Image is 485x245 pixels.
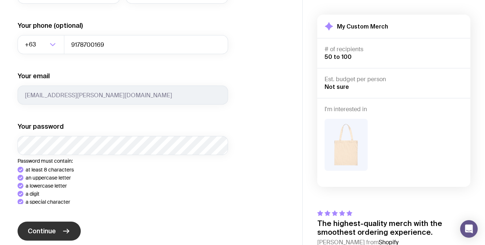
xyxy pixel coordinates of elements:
[18,35,64,54] div: Search for option
[325,106,463,113] h4: I'm interested in
[18,21,83,30] label: Your phone (optional)
[25,35,37,54] span: +63
[325,83,349,90] span: Not sure
[18,122,64,131] label: Your password
[18,222,81,241] button: Continue
[26,167,74,173] p: at least 8 characters
[325,76,463,83] h4: Est. budget per person
[64,35,228,54] input: 0400123456
[325,53,352,60] span: 50 to 100
[18,86,228,105] input: you@email.com
[325,46,463,53] h4: # of recipients
[26,191,39,197] p: a digit
[26,175,71,181] p: an uppercase letter
[18,72,50,80] label: Your email
[18,158,228,164] p: Password must contain:
[26,199,70,205] p: a special character
[37,35,48,54] input: Search for option
[28,227,56,235] span: Continue
[460,220,478,238] div: Open Intercom Messenger
[337,23,388,30] h2: My Custom Merch
[26,183,67,189] p: a lowercase letter
[317,219,470,237] p: The highest-quality merch with the smoothest ordering experience.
